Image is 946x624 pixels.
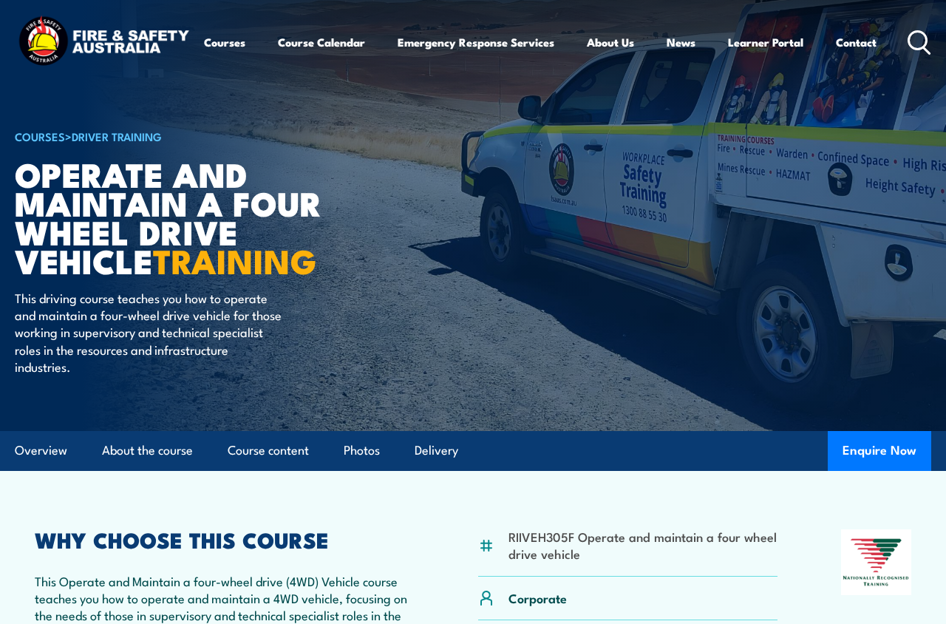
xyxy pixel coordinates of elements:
li: RIIVEH305F Operate and maintain a four wheel drive vehicle [508,528,777,563]
a: Overview [15,431,67,470]
a: News [667,24,695,60]
h2: WHY CHOOSE THIS COURSE [35,529,415,549]
h6: > [15,127,380,145]
button: Enquire Now [828,431,931,471]
a: Contact [836,24,877,60]
img: Nationally Recognised Training logo. [841,529,911,596]
a: COURSES [15,128,65,144]
a: Course content [228,431,309,470]
a: About the course [102,431,193,470]
a: Emergency Response Services [398,24,554,60]
a: About Us [587,24,634,60]
a: Course Calendar [278,24,365,60]
a: Photos [344,431,380,470]
a: Driver Training [72,128,162,144]
h1: Operate and Maintain a Four Wheel Drive Vehicle [15,159,380,275]
p: This driving course teaches you how to operate and maintain a four-wheel drive vehicle for those ... [15,289,285,376]
a: Learner Portal [728,24,803,60]
p: Corporate [508,589,567,606]
a: Courses [204,24,245,60]
strong: TRAINING [153,234,317,285]
a: Delivery [415,431,458,470]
